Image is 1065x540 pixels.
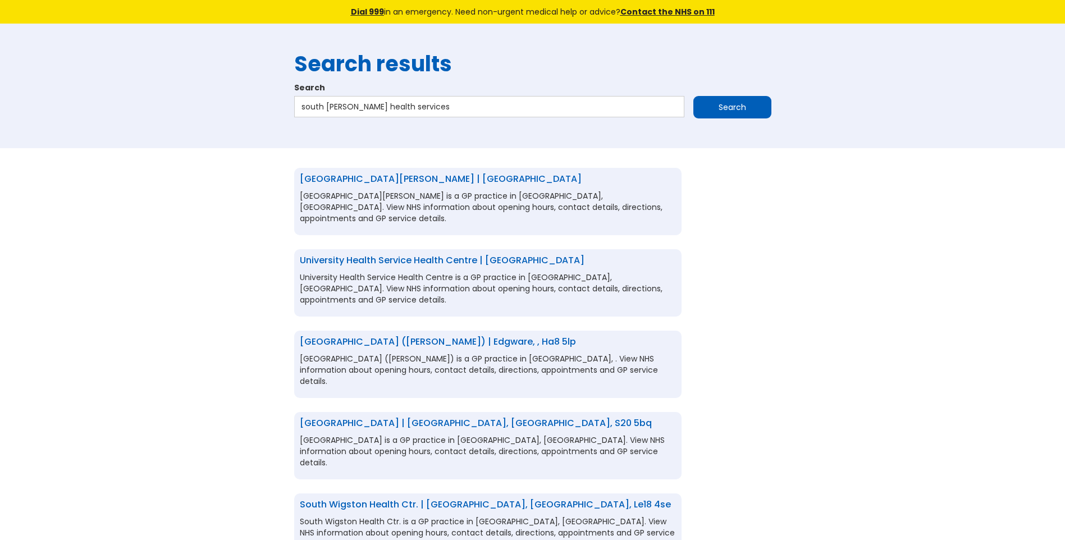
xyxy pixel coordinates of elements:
h1: Search results [294,52,771,76]
a: [GEOGRAPHIC_DATA] | [GEOGRAPHIC_DATA], [GEOGRAPHIC_DATA], s20 5bq [300,417,652,429]
p: [GEOGRAPHIC_DATA] is a GP practice in [GEOGRAPHIC_DATA], [GEOGRAPHIC_DATA]. View NHS information ... [300,434,676,468]
input: Search [693,96,771,118]
a: University Health Service Health Centre | [GEOGRAPHIC_DATA] [300,254,584,267]
p: [GEOGRAPHIC_DATA][PERSON_NAME] is a GP practice in [GEOGRAPHIC_DATA], [GEOGRAPHIC_DATA]. View NHS... [300,190,676,224]
label: Search [294,82,771,93]
a: Contact the NHS on 111 [620,6,715,17]
input: Search… [294,96,684,117]
div: in an emergency. Need non-urgent medical help or advice? [275,6,791,18]
a: South Wigston Health Ctr. | [GEOGRAPHIC_DATA], [GEOGRAPHIC_DATA], le18 4se [300,498,671,511]
a: Dial 999 [351,6,384,17]
a: [GEOGRAPHIC_DATA] ([PERSON_NAME]) | Edgware, , ha8 5lp [300,335,576,348]
p: [GEOGRAPHIC_DATA] ([PERSON_NAME]) is a GP practice in [GEOGRAPHIC_DATA], . View NHS information a... [300,353,676,387]
p: University Health Service Health Centre is a GP practice in [GEOGRAPHIC_DATA], [GEOGRAPHIC_DATA].... [300,272,676,305]
a: [GEOGRAPHIC_DATA][PERSON_NAME] | [GEOGRAPHIC_DATA] [300,172,582,185]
